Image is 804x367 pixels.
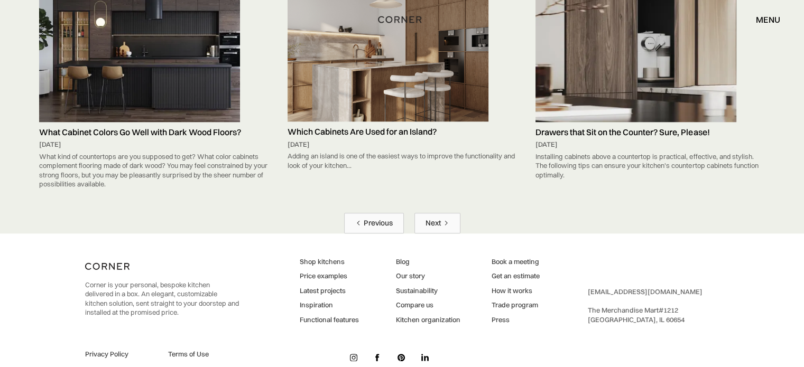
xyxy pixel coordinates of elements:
[34,213,770,233] div: List
[395,271,460,281] a: Our story
[492,300,540,310] a: Trade program
[535,149,765,183] div: Installing cabinets above a countertop is practical, effective, and stylish. The following tips c...
[374,13,429,26] a: home
[395,257,460,267] a: Blog
[492,286,540,296] a: How it works
[745,11,780,29] div: menu
[85,280,239,317] p: Corner is your personal, bespoke kitchen delivered in a box. An elegant, customizable kitchen sol...
[85,350,156,359] a: Privacy Policy
[492,257,540,267] a: Book a meeting
[344,213,404,233] a: Previous Page
[39,140,269,149] div: [DATE]
[300,271,359,281] a: Price examples
[426,218,441,228] div: Next
[168,350,239,359] a: Terms of Use
[414,213,460,233] a: Next Page
[288,127,517,137] h5: Which Cabinets Are Used for an Island?
[395,300,460,310] a: Compare us
[300,257,359,267] a: Shop kitchens
[395,286,460,296] a: Sustainability
[492,271,540,281] a: Get an estimate
[756,15,780,24] div: menu
[300,300,359,310] a: Inspiration
[535,127,765,137] h5: Drawers that Sit on the Counter? Sure, Please!
[588,287,703,324] div: ‍ The Merchandise Mart #1212 ‍ [GEOGRAPHIC_DATA], IL 60654
[588,287,703,296] a: [EMAIL_ADDRESS][DOMAIN_NAME]
[288,140,517,149] div: [DATE]
[39,127,269,137] h5: What Cabinet Colors Go Well with Dark Wood Floors?
[39,149,269,192] div: What kind of countertops are you supposed to get? What color cabinets complement flooring made of...
[535,140,765,149] div: [DATE]
[288,149,517,173] div: Adding an island is one of the easiest ways to improve the functionality and look of your kitchen...
[492,315,540,325] a: Press
[300,315,359,325] a: Functional features
[395,315,460,325] a: Kitchen organization
[300,286,359,296] a: Latest projects
[364,218,393,228] div: Previous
